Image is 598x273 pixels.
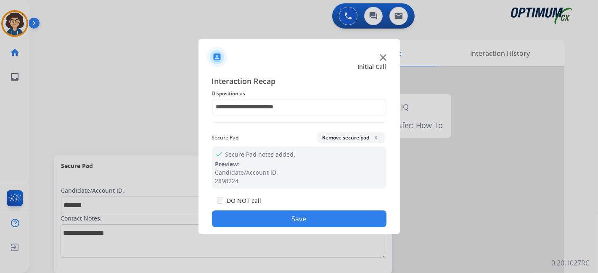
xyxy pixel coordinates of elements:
[373,134,380,141] span: x
[212,89,386,99] span: Disposition as
[212,133,239,143] span: Secure Pad
[551,258,590,268] p: 0.20.1027RC
[358,63,386,71] span: Initial Call
[215,160,240,168] span: Preview:
[318,132,385,143] button: Remove secure padx
[212,122,386,123] img: contact-recap-line.svg
[227,197,261,205] label: DO NOT call
[207,47,227,67] img: contactIcon
[212,147,386,189] div: Secure Pad notes added.
[215,150,222,157] mat-icon: check
[212,75,386,89] span: Interaction Recap
[215,168,383,185] div: Candidate/Account ID: 2898224
[212,210,386,227] button: Save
